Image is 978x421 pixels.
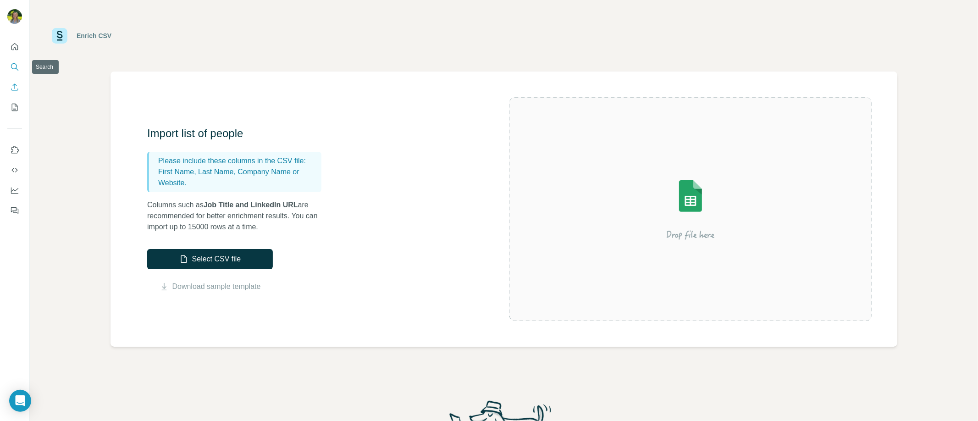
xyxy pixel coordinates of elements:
p: Columns such as are recommended for better enrichment results. You can import up to 15000 rows at... [147,199,331,233]
p: Please include these columns in the CSV file: [158,155,318,166]
div: Open Intercom Messenger [9,390,31,412]
p: First Name, Last Name, Company Name or Website. [158,166,318,188]
button: Search [7,59,22,75]
button: My lists [7,99,22,116]
img: Avatar [7,9,22,24]
a: Download sample template [172,281,261,292]
button: Feedback [7,202,22,219]
button: Select CSV file [147,249,273,269]
div: Enrich CSV [77,31,111,40]
h3: Import list of people [147,126,331,141]
button: Quick start [7,39,22,55]
button: Use Surfe on LinkedIn [7,142,22,158]
img: Surfe Illustration - Drop file here or select below [608,154,773,264]
button: Download sample template [147,281,273,292]
button: Use Surfe API [7,162,22,178]
button: Dashboard [7,182,22,199]
span: Job Title and LinkedIn URL [204,201,298,209]
img: Surfe Logo [52,28,67,44]
button: Enrich CSV [7,79,22,95]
